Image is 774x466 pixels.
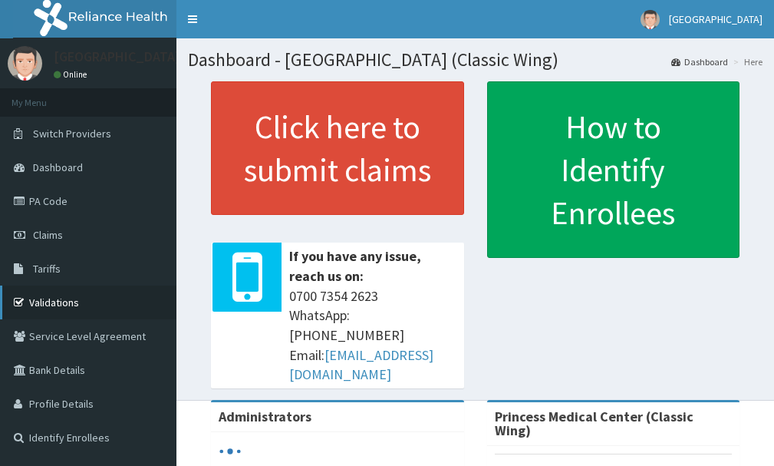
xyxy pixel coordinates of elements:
img: User Image [8,46,42,81]
h1: Dashboard - [GEOGRAPHIC_DATA] (Classic Wing) [188,50,762,70]
a: Online [54,69,91,80]
span: Switch Providers [33,127,111,140]
span: Dashboard [33,160,83,174]
span: [GEOGRAPHIC_DATA] [669,12,762,26]
span: 0700 7354 2623 WhatsApp: [PHONE_NUMBER] Email: [289,286,456,385]
a: Dashboard [671,55,728,68]
span: Tariffs [33,262,61,276]
img: User Image [641,10,660,29]
svg: audio-loading [219,440,242,463]
p: [GEOGRAPHIC_DATA] [54,50,180,64]
li: Here [730,55,762,68]
span: Claims [33,228,63,242]
a: How to Identify Enrollees [487,81,740,258]
a: Click here to submit claims [211,81,464,215]
a: [EMAIL_ADDRESS][DOMAIN_NAME] [289,346,433,384]
b: If you have any issue, reach us on: [289,247,421,285]
b: Administrators [219,408,311,425]
strong: Princess Medical Center (Classic Wing) [495,408,693,439]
